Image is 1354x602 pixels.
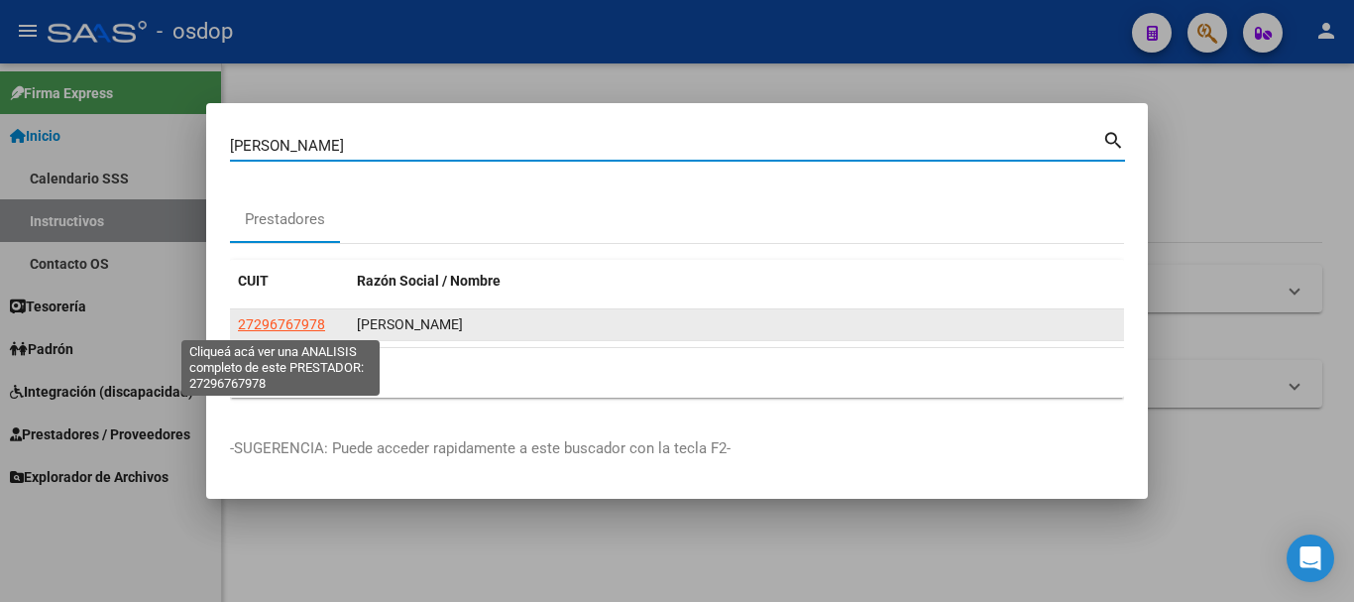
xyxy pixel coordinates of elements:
[238,316,325,332] span: 27296767978
[230,437,1124,460] p: -SUGERENCIA: Puede acceder rapidamente a este buscador con la tecla F2-
[1102,127,1125,151] mat-icon: search
[230,348,1124,398] div: 1 total
[245,208,325,231] div: Prestadores
[238,273,269,289] span: CUIT
[357,313,1116,336] div: [PERSON_NAME]
[349,260,1124,302] datatable-header-cell: Razón Social / Nombre
[357,273,501,289] span: Razón Social / Nombre
[1287,535,1334,582] div: Open Intercom Messenger
[230,260,349,302] datatable-header-cell: CUIT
